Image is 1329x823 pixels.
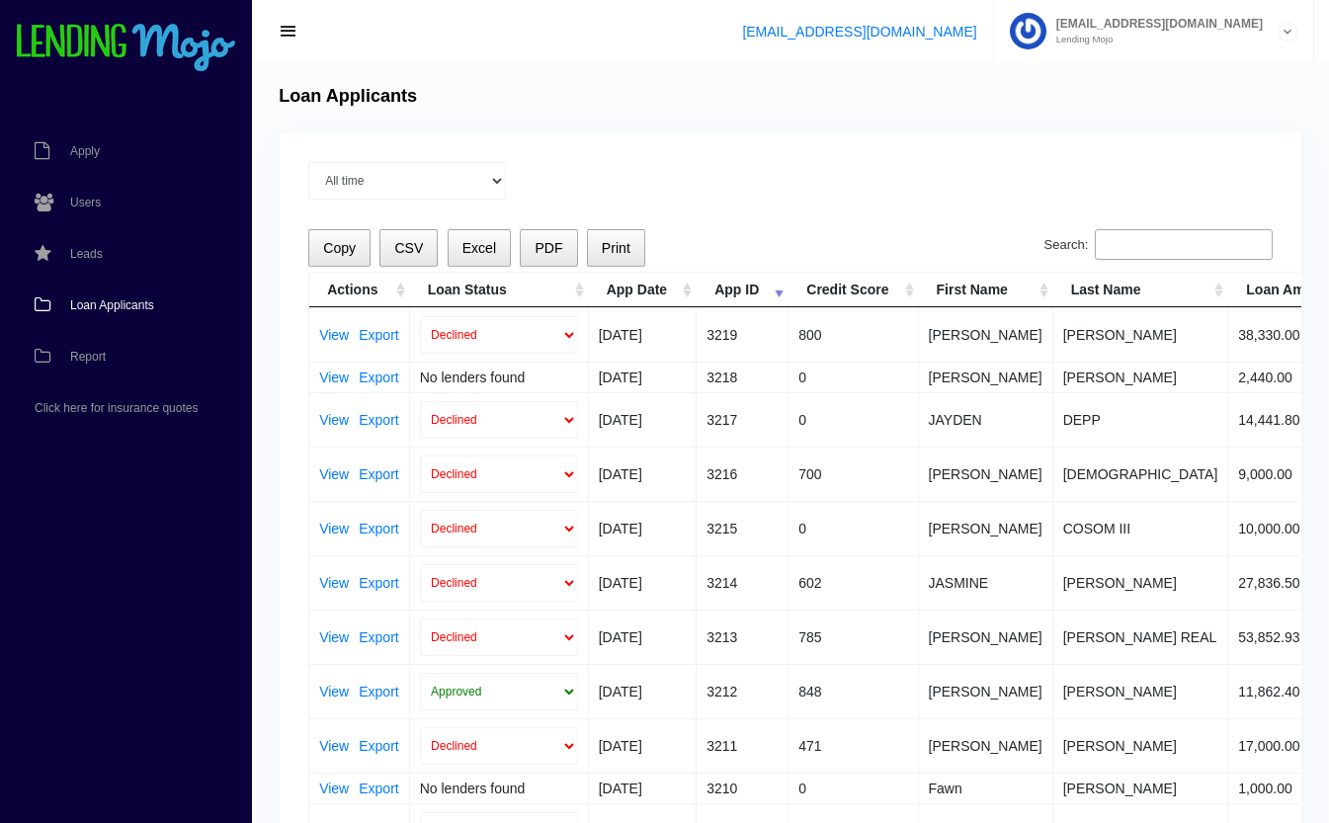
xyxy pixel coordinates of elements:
span: Report [70,351,106,363]
a: View [319,739,349,753]
td: 3213 [697,610,789,664]
label: Search: [1044,229,1273,261]
td: 848 [789,664,918,718]
a: Export [359,576,398,590]
span: Click here for insurance quotes [35,402,198,414]
th: Actions: activate to sort column ascending [309,273,410,307]
td: [PERSON_NAME] [1053,664,1229,718]
td: 0 [789,501,918,555]
td: [PERSON_NAME] [1053,555,1229,610]
td: 3215 [697,501,789,555]
td: 700 [789,447,918,501]
td: [DATE] [589,447,697,501]
td: 3214 [697,555,789,610]
span: CSV [394,240,423,256]
td: [PERSON_NAME] [919,610,1053,664]
td: [DATE] [589,718,697,773]
td: [PERSON_NAME] [919,447,1053,501]
td: 3216 [697,447,789,501]
span: Users [70,197,101,208]
button: Copy [308,229,371,268]
a: Export [359,782,398,795]
span: PDF [535,240,562,256]
a: View [319,522,349,535]
td: 0 [789,362,918,392]
td: [DATE] [589,773,697,803]
a: Export [359,413,398,427]
td: [PERSON_NAME] [919,501,1053,555]
th: App Date: activate to sort column ascending [589,273,697,307]
a: View [319,370,349,384]
span: Print [602,240,630,256]
th: Last Name: activate to sort column ascending [1053,273,1229,307]
td: [PERSON_NAME] [1053,362,1229,392]
button: CSV [379,229,438,268]
td: [DEMOGRAPHIC_DATA] [1053,447,1229,501]
td: 0 [789,392,918,447]
a: View [319,782,349,795]
a: View [319,413,349,427]
th: Loan Status: activate to sort column ascending [410,273,589,307]
td: [DATE] [589,610,697,664]
td: [PERSON_NAME] [1053,307,1229,362]
td: DEPP [1053,392,1229,447]
td: 800 [789,307,918,362]
td: Fawn [919,773,1053,803]
td: [DATE] [589,501,697,555]
small: Lending Mojo [1046,35,1263,44]
td: 0 [789,773,918,803]
span: Copy [323,240,356,256]
a: Export [359,685,398,699]
td: [PERSON_NAME] [1053,718,1229,773]
th: First Name: activate to sort column ascending [919,273,1053,307]
td: [PERSON_NAME] [1053,773,1229,803]
td: [PERSON_NAME] [919,307,1053,362]
a: View [319,328,349,342]
td: [PERSON_NAME] REAL [1053,610,1229,664]
span: Leads [70,248,103,260]
td: No lenders found [410,773,589,803]
td: [DATE] [589,664,697,718]
td: [DATE] [589,362,697,392]
span: Loan Applicants [70,299,154,311]
td: 3212 [697,664,789,718]
a: Export [359,522,398,535]
td: [DATE] [589,555,697,610]
button: PDF [520,229,577,268]
img: Profile image [1010,13,1046,49]
td: [PERSON_NAME] [919,664,1053,718]
td: JAYDEN [919,392,1053,447]
button: Print [587,229,645,268]
button: Excel [448,229,512,268]
td: 471 [789,718,918,773]
a: [EMAIL_ADDRESS][DOMAIN_NAME] [742,24,976,40]
td: [PERSON_NAME] [919,362,1053,392]
h4: Loan Applicants [279,86,417,108]
a: View [319,630,349,644]
td: [DATE] [589,392,697,447]
input: Search: [1095,229,1273,261]
td: 3218 [697,362,789,392]
span: Apply [70,145,100,157]
a: Export [359,328,398,342]
td: COSOM III [1053,501,1229,555]
td: [PERSON_NAME] [919,718,1053,773]
img: logo-small.png [15,24,237,73]
td: 785 [789,610,918,664]
td: 3211 [697,718,789,773]
span: [EMAIL_ADDRESS][DOMAIN_NAME] [1046,18,1263,30]
a: View [319,576,349,590]
a: Export [359,630,398,644]
td: [DATE] [589,307,697,362]
span: Excel [462,240,496,256]
a: Export [359,370,398,384]
th: Credit Score: activate to sort column ascending [789,273,918,307]
td: 602 [789,555,918,610]
a: Export [359,739,398,753]
td: 3210 [697,773,789,803]
th: App ID: activate to sort column ascending [697,273,789,307]
td: No lenders found [410,362,589,392]
td: JASMINE [919,555,1053,610]
a: View [319,467,349,481]
td: 3219 [697,307,789,362]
